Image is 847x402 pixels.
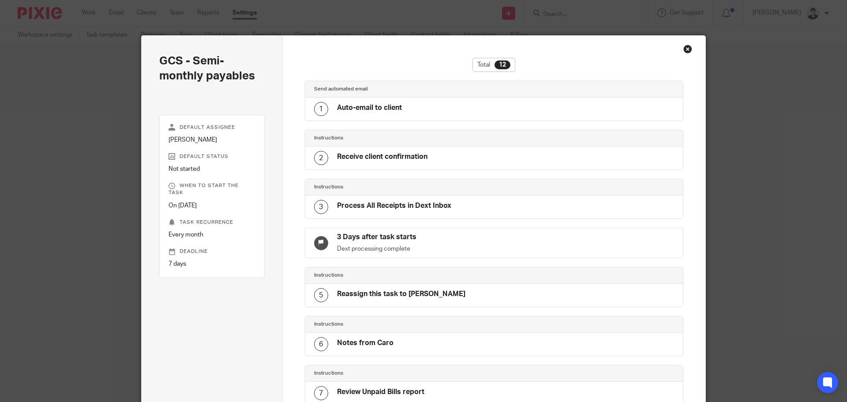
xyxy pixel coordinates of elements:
p: When to start the task [169,182,255,196]
h4: Instructions [314,135,494,142]
h4: Instructions [314,272,494,279]
p: Deadline [169,248,255,255]
div: 2 [314,151,328,165]
h4: Notes from Caro [337,338,394,348]
div: 3 [314,200,328,214]
p: Not started [169,165,255,173]
h4: Instructions [314,184,494,191]
p: Default assignee [169,124,255,131]
div: 1 [314,102,328,116]
p: Default status [169,153,255,160]
div: Close this dialog window [683,45,692,53]
h4: Instructions [314,321,494,328]
h4: Receive client confirmation [337,152,427,162]
h4: Send automated email [314,86,494,93]
p: On [DATE] [169,201,255,210]
h2: GCS - Semi-monthly payables [159,53,265,84]
p: [PERSON_NAME] [169,135,255,144]
p: Every month [169,230,255,239]
p: Task recurrence [169,219,255,226]
h4: 3 Days after task starts [337,233,494,242]
p: Dext processing complete [337,244,494,253]
div: 7 [314,386,328,400]
h4: Reassign this task to [PERSON_NAME] [337,289,465,299]
div: Total [472,58,515,72]
h4: Review Unpaid Bills report [337,387,424,397]
div: 5 [314,288,328,302]
p: 7 days [169,259,255,268]
div: 6 [314,337,328,351]
h4: Process All Receipts in Dext Inbox [337,201,451,210]
h4: Auto-email to client [337,103,402,113]
h4: Instructions [314,370,494,377]
div: 12 [495,60,510,69]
